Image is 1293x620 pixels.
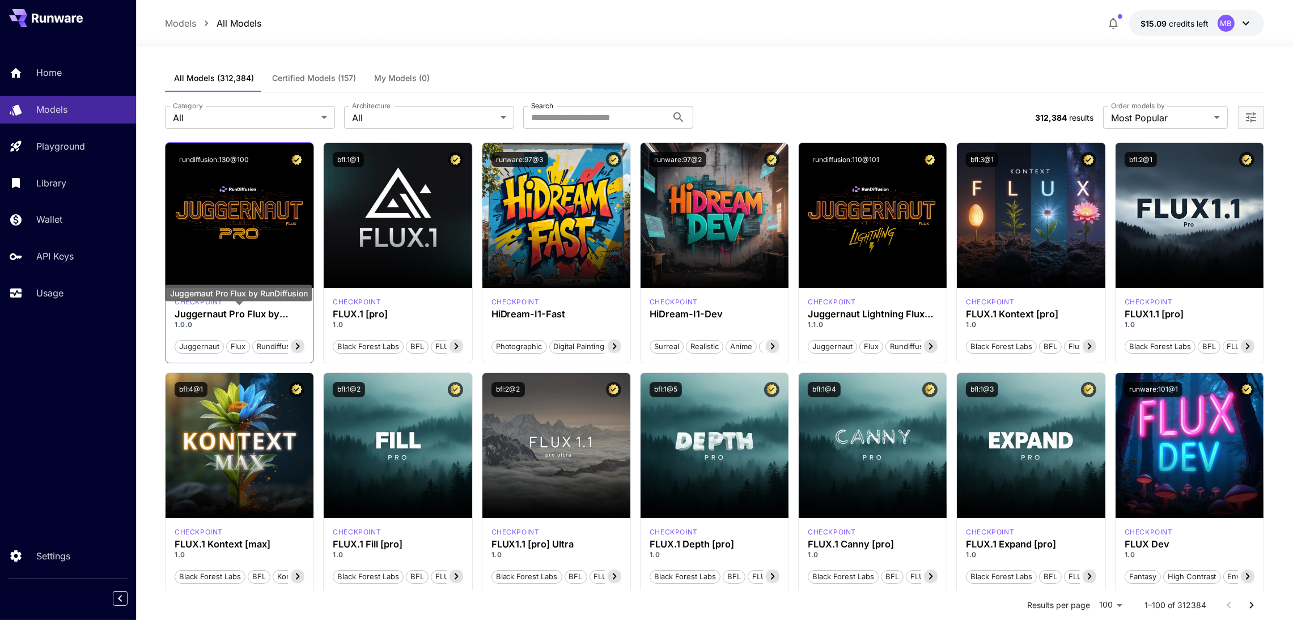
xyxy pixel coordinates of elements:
[1040,341,1061,353] span: BFL
[906,569,983,584] button: FLUX.1 Canny [pro]
[36,213,62,226] p: Wallet
[1064,339,1117,354] button: Flux Kontext
[1129,10,1264,36] button: $15.09145MB
[175,571,245,583] span: Black Forest Labs
[333,527,381,537] div: fluxpro
[333,297,381,307] div: fluxpro
[859,339,883,354] button: flux
[1125,569,1161,584] button: Fantasy
[175,539,304,550] h3: FLUX.1 Kontext [max]
[491,309,621,320] h3: HiDream-I1-Fast
[1064,569,1145,584] button: FLUX.1 Expand [pro]
[966,339,1037,354] button: Black Forest Labs
[352,101,391,111] label: Architecture
[174,73,254,83] span: All Models (312,384)
[406,571,428,583] span: BFL
[226,339,250,354] button: flux
[590,569,664,584] button: FLUX1.1 [pro] Ultra
[1065,571,1144,583] span: FLUX.1 Expand [pro]
[333,571,403,583] span: Black Forest Labs
[175,320,304,330] p: 1.0.0
[808,339,857,354] button: juggernaut
[175,341,223,353] span: juggernaut
[165,16,196,30] p: Models
[289,152,304,167] button: Certified Model – Vetted for best performance and includes a commercial license.
[491,550,621,560] p: 1.0
[966,527,1014,537] p: checkpoint
[1081,382,1096,397] button: Certified Model – Vetted for best performance and includes a commercial license.
[248,569,270,584] button: BFL
[590,571,663,583] span: FLUX1.1 [pro] Ultra
[650,297,698,307] p: checkpoint
[966,297,1014,307] div: FlUX.1 Kontext [pro]
[1244,111,1258,125] button: Open more filters
[1065,341,1116,353] span: Flux Kontext
[1069,113,1093,122] span: results
[1141,19,1169,28] span: $15.09
[650,527,698,537] div: fluxpro
[431,571,495,583] span: FLUX.1 Fill [pro]
[1125,309,1254,320] h3: FLUX1.1 [pro]
[1125,297,1173,307] div: fluxpro
[491,539,621,550] h3: FLUX1.1 [pro] Ultra
[273,571,308,583] span: Kontext
[1239,382,1254,397] button: Certified Model – Vetted for best performance and includes a commercial license.
[121,588,136,609] div: Collapse sidebar
[333,309,463,320] h3: FLUX.1 [pro]
[352,111,496,125] span: All
[1125,550,1254,560] p: 1.0
[36,286,63,300] p: Usage
[248,571,270,583] span: BFL
[166,285,312,301] div: Juggernaut Pro Flux by RunDiffusion
[1223,569,1277,584] button: Environment
[491,339,547,354] button: Photographic
[966,550,1096,560] p: 1.0
[491,569,562,584] button: Black Forest Labs
[906,571,983,583] span: FLUX.1 Canny [pro]
[333,539,463,550] div: FLUX.1 Fill [pro]
[491,382,525,397] button: bfl:2@2
[650,571,720,583] span: Black Forest Labs
[491,297,540,307] p: checkpoint
[1039,569,1062,584] button: BFL
[1125,527,1173,537] div: FLUX.1 D
[217,16,261,30] p: All Models
[492,571,562,583] span: Black Forest Labs
[808,382,841,397] button: bfl:1@4
[808,527,856,537] div: fluxpro
[1125,527,1173,537] p: checkpoint
[36,66,62,79] p: Home
[1039,339,1062,354] button: BFL
[1027,600,1090,611] p: Results per page
[881,571,903,583] span: BFL
[650,339,684,354] button: Surreal
[175,527,223,537] div: FlUX.1 Kontext [max]
[1218,15,1235,32] div: MB
[36,549,70,563] p: Settings
[966,527,1014,537] div: fluxpro
[1125,539,1254,550] h3: FLUX Dev
[1240,594,1263,617] button: Go to next page
[1163,569,1221,584] button: High Contrast
[36,249,74,263] p: API Keys
[175,309,304,320] div: Juggernaut Pro Flux by RunDiffusion
[550,341,609,353] span: Digital Painting
[531,101,553,111] label: Search
[726,341,756,353] span: Anime
[565,571,587,583] span: BFL
[406,569,429,584] button: BFL
[760,341,795,353] span: Stylized
[1125,320,1254,330] p: 1.0
[808,539,938,550] h3: FLUX.1 Canny [pro]
[885,339,939,354] button: rundiffusion
[650,539,779,550] h3: FLUX.1 Depth [pro]
[650,152,706,167] button: runware:97@2
[36,176,66,190] p: Library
